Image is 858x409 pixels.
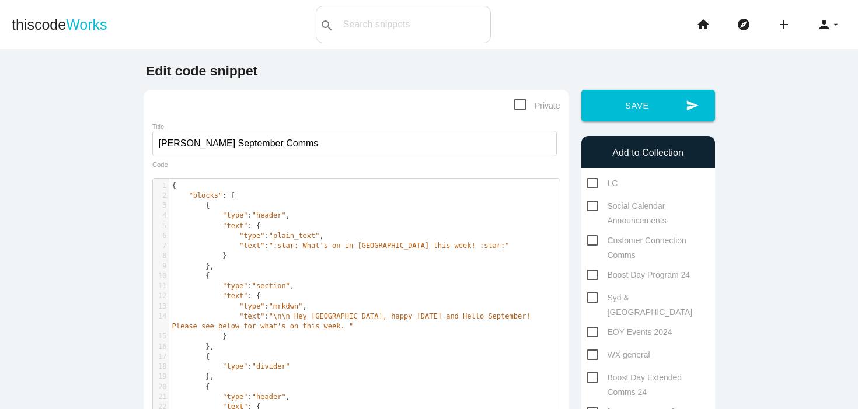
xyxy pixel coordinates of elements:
[239,242,264,250] span: "text"
[587,199,709,214] span: Social Calendar Announcements
[172,272,210,280] span: {
[172,362,290,370] span: :
[831,6,840,43] i: arrow_drop_down
[152,161,168,169] label: Code
[152,123,165,130] label: Title
[172,191,235,200] span: : [
[172,312,535,330] span: "\n\n Hey [GEOGRAPHIC_DATA], happy [DATE] and Hello September! Please see below for what's on thi...
[239,302,264,310] span: "type"
[172,201,210,209] span: {
[587,176,618,191] span: LC
[587,370,709,385] span: Boost Day Extended Comms 24
[153,191,169,201] div: 2
[320,7,334,44] i: search
[172,302,307,310] span: : ,
[269,242,510,250] span: ":star: What's on in [GEOGRAPHIC_DATA] this week! :star:"
[696,6,710,43] i: home
[153,352,169,362] div: 17
[222,393,247,401] span: "type"
[239,232,264,240] span: "type"
[153,261,169,271] div: 9
[153,302,169,312] div: 13
[172,232,324,240] span: : ,
[172,393,290,401] span: : ,
[172,372,214,380] span: },
[153,241,169,251] div: 7
[777,6,791,43] i: add
[172,222,261,230] span: : {
[316,6,337,43] button: search
[686,90,699,121] i: send
[172,262,214,270] span: },
[269,232,320,240] span: "plain_text"
[172,251,227,260] span: }
[587,148,709,158] h6: Add to Collection
[66,16,107,33] span: Works
[172,352,210,361] span: {
[153,312,169,321] div: 14
[252,282,290,290] span: "section"
[153,281,169,291] div: 11
[153,342,169,352] div: 16
[252,362,290,370] span: "divider"
[153,181,169,191] div: 1
[153,271,169,281] div: 10
[239,312,264,320] span: "text"
[153,201,169,211] div: 3
[172,342,214,351] span: },
[153,231,169,241] div: 6
[172,292,261,300] span: : {
[172,332,227,340] span: }
[153,291,169,301] div: 12
[222,362,247,370] span: "type"
[514,99,560,113] span: Private
[172,312,535,330] span: :
[153,211,169,221] div: 4
[153,221,169,231] div: 5
[222,292,247,300] span: "text"
[189,191,222,200] span: "blocks"
[153,392,169,402] div: 21
[153,251,169,261] div: 8
[12,6,107,43] a: thiscodeWorks
[587,233,709,248] span: Customer Connection Comms
[153,372,169,382] div: 19
[269,302,303,310] span: "mrkdwn"
[222,211,247,219] span: "type"
[153,331,169,341] div: 15
[587,348,650,362] span: WX general
[337,12,490,37] input: Search snippets
[252,211,286,219] span: "header"
[587,325,672,340] span: EOY Events 2024
[172,282,295,290] span: : ,
[153,382,169,392] div: 20
[587,291,709,305] span: Syd & [GEOGRAPHIC_DATA]
[172,181,176,190] span: {
[817,6,831,43] i: person
[172,211,290,219] span: : ,
[172,242,510,250] span: :
[737,6,751,43] i: explore
[222,222,247,230] span: "text"
[172,383,210,391] span: {
[146,63,257,78] b: Edit code snippet
[587,268,690,282] span: Boost Day Program 24
[581,90,715,121] button: sendSave
[222,282,247,290] span: "type"
[252,393,286,401] span: "header"
[153,362,169,372] div: 18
